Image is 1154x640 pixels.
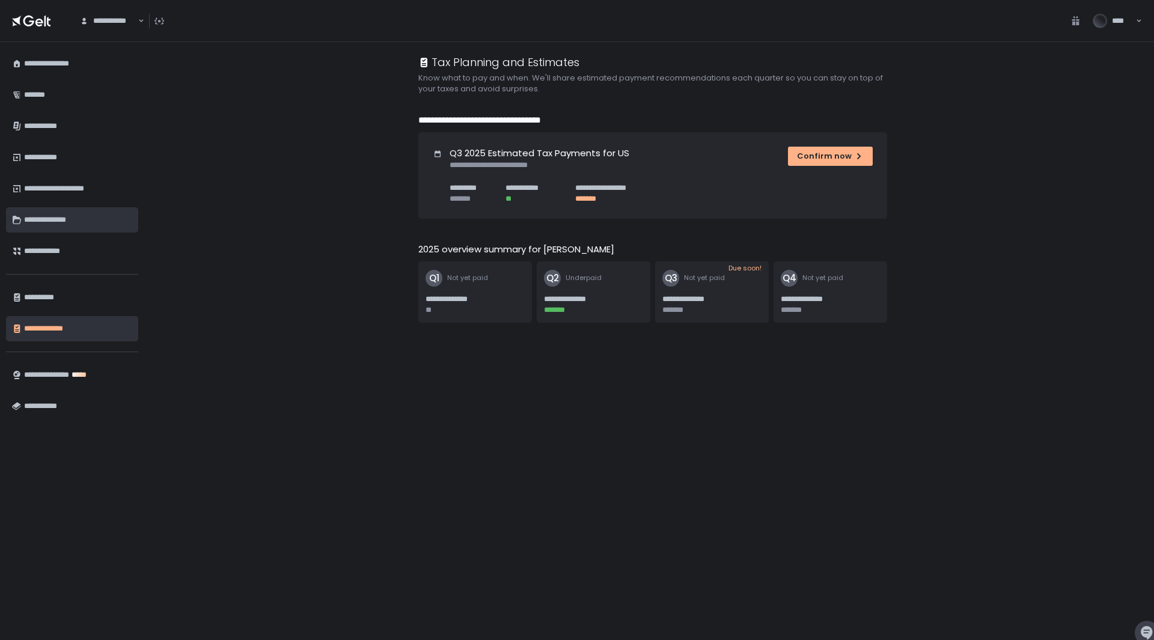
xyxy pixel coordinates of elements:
span: Due soon! [728,264,762,275]
div: Search for option [72,8,144,34]
h1: Q3 2025 Estimated Tax Payments for US [450,147,629,160]
span: Not yet paid [447,273,488,282]
span: Not yet paid [802,273,843,282]
text: Q2 [546,272,559,284]
span: Underpaid [566,273,602,282]
span: Not yet paid [684,273,725,282]
h2: Know what to pay and when. We'll share estimated payment recommendations each quarter so you can ... [418,73,899,94]
text: Q1 [429,272,439,284]
text: Q3 [665,272,677,284]
input: Search for option [136,15,137,27]
div: Confirm now [797,151,864,162]
text: Q4 [783,272,796,284]
button: Confirm now [788,147,873,166]
div: Tax Planning and Estimates [418,54,579,70]
h2: 2025 overview summary for [PERSON_NAME] [418,243,614,257]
